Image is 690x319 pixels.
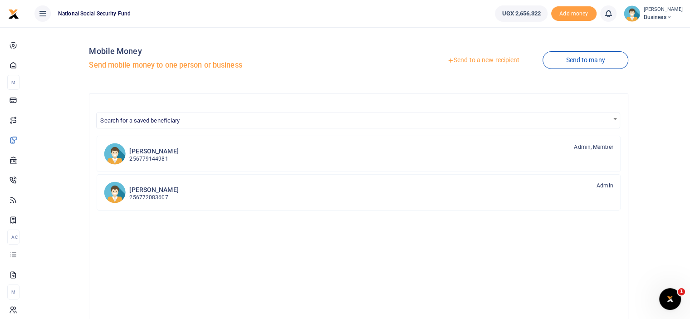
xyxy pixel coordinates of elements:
[574,143,613,151] span: Admin, Member
[597,182,613,190] span: Admin
[7,230,20,245] li: Ac
[624,5,683,22] a: profile-user [PERSON_NAME] Business
[97,174,620,211] a: PN [PERSON_NAME] 256772083607 Admin
[129,155,178,163] p: 256779144981
[491,5,551,22] li: Wallet ballance
[551,6,597,21] span: Add money
[659,288,681,310] iframe: Intercom live chat
[54,10,134,18] span: National Social Security Fund
[551,10,597,16] a: Add money
[8,10,19,17] a: logo-small logo-large logo-large
[7,75,20,90] li: M
[624,5,640,22] img: profile-user
[97,136,620,172] a: PA [PERSON_NAME] 256779144981 Admin, Member
[502,9,540,18] span: UGX 2,656,322
[129,193,178,202] p: 256772083607
[129,147,178,155] h6: [PERSON_NAME]
[424,52,543,69] a: Send to a new recipient
[129,186,178,194] h6: [PERSON_NAME]
[543,51,628,69] a: Send to many
[551,6,597,21] li: Toup your wallet
[97,113,619,127] span: Search for a saved beneficiary
[8,9,19,20] img: logo-small
[100,117,180,124] span: Search for a saved beneficiary
[104,182,126,203] img: PN
[644,6,683,14] small: [PERSON_NAME]
[644,13,683,21] span: Business
[678,288,685,295] span: 1
[89,46,355,56] h4: Mobile Money
[89,61,355,70] h5: Send mobile money to one person or business
[7,285,20,299] li: M
[104,143,126,165] img: PA
[96,113,620,128] span: Search for a saved beneficiary
[495,5,547,22] a: UGX 2,656,322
